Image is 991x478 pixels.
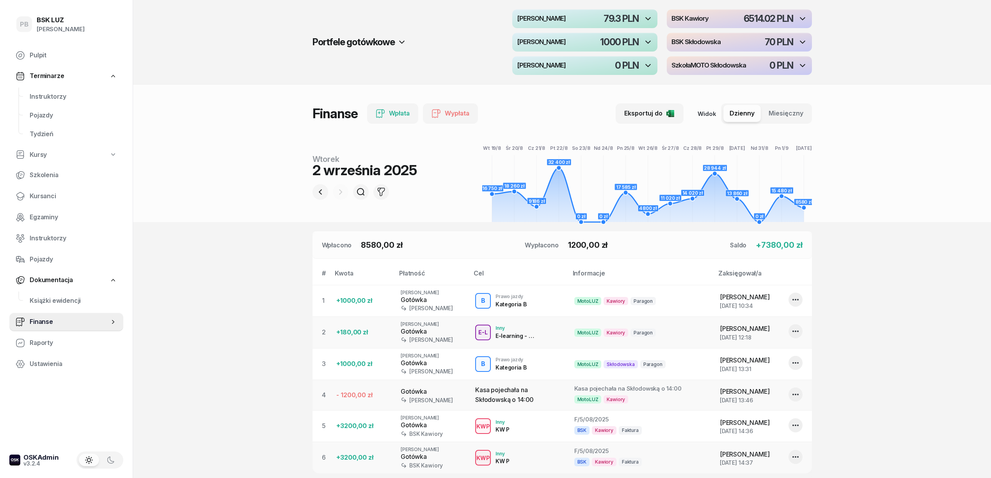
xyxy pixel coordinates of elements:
div: +1000,00 zł [336,296,388,306]
div: 4 [322,390,330,400]
th: Informacje [568,268,714,285]
img: logo-xs-dark@2x.png [9,455,20,466]
button: E-L [475,325,491,340]
span: Paragon [630,329,656,337]
a: Szkolenia [9,166,123,185]
span: MotoLUZ [574,297,602,305]
div: KWP [473,453,493,463]
span: Kawiory [592,458,616,466]
div: 5 [322,421,330,431]
span: Kawiory [604,297,628,305]
div: Prawo jazdy [495,357,526,362]
div: E-learning - 90 dni [495,332,536,339]
div: Prawo jazdy [495,294,526,299]
div: 70 PLN [765,37,793,47]
span: Pojazdy [30,254,117,265]
span: [DATE] 13:46 [720,397,753,403]
span: Książki ewidencji [30,296,117,306]
span: [DATE] 13:31 [720,366,751,372]
span: Faktura [619,426,642,434]
button: KWP [475,418,491,434]
div: Inny [495,419,510,425]
div: KWP [473,421,493,431]
h2: Portfele gotówkowe [313,36,395,48]
div: OSKAdmin [23,454,59,461]
tspan: Wt 26/8 [638,145,657,151]
span: + [756,240,761,250]
span: Dzienny [730,108,755,119]
div: 2 [322,327,330,338]
span: Raporty [30,338,117,348]
div: Wpłacono [322,240,352,250]
span: [PERSON_NAME] [720,419,770,426]
span: [PERSON_NAME] [401,446,439,452]
span: [DATE] 12:18 [720,334,751,341]
button: Dzienny [723,105,761,122]
span: [PERSON_NAME] [401,353,439,359]
div: BSK LUZ [37,17,85,23]
span: [DATE] 10:34 [720,302,753,309]
th: Cel [469,268,568,285]
span: Egzaminy [30,212,117,222]
button: [PERSON_NAME]1000 PLN [512,33,657,52]
div: [PERSON_NAME] [401,305,463,311]
h4: BSK Skłodowska [671,39,721,46]
div: B [478,357,488,371]
span: Kursy [30,150,47,160]
div: [PERSON_NAME] [401,336,463,343]
button: BSK Kawiory6514.02 PLN [667,9,812,28]
div: 2 września 2025 [313,163,417,177]
span: Instruktorzy [30,233,117,243]
span: [PERSON_NAME] [720,325,770,332]
span: [PERSON_NAME] [720,293,770,301]
div: B [478,294,488,307]
button: SzkołaMOTO Skłodowska0 PLN [667,56,812,75]
div: E-L [475,327,491,337]
span: Pulpit [30,50,117,60]
button: B [475,356,491,372]
a: Tydzień [23,125,123,144]
span: Instruktorzy [30,92,117,102]
div: Kategoria B [495,364,526,371]
span: Kawiory [604,395,628,403]
h4: [PERSON_NAME] [517,62,566,69]
div: 1 [322,296,330,306]
a: Finanse [9,313,123,331]
span: [PERSON_NAME] [720,387,770,395]
span: [PERSON_NAME] [401,321,439,327]
div: Inny [495,325,536,331]
th: Zaksięgował/a [714,268,812,285]
span: [DATE] 14:36 [720,428,753,434]
button: [PERSON_NAME]79.3 PLN [512,9,657,28]
button: KWP [475,450,491,466]
a: Kursanci [9,187,123,206]
span: Pojazdy [30,110,117,121]
div: +180,00 zł [336,327,388,338]
tspan: Pt 22/8 [550,145,568,151]
span: Kawiory [604,329,628,337]
div: Wpłata [376,108,410,119]
div: Kasa pojechała na Skłodowską o 14:00 [574,385,707,393]
h4: SzkołaMOTO Skłodowska [671,62,746,69]
div: BSK Kawiory [401,430,463,437]
tspan: So 23/8 [572,145,590,151]
span: MotoLUZ [574,395,602,403]
a: Terminarze [9,67,123,85]
div: 1000 PLN [600,37,638,47]
button: Miesięczny [762,105,810,122]
div: Kasa pojechała na Skłodowską o 14:00 [475,385,561,405]
a: Książki ewidencji [23,291,123,310]
span: Ustawienia [30,359,117,369]
tspan: Pn 25/8 [617,145,634,151]
span: MotoLUZ [574,329,602,337]
h1: Finanse [313,107,358,121]
span: Dokumentacja [30,275,73,285]
div: F/5/08/2025 [574,416,707,423]
span: [PERSON_NAME] [720,356,770,364]
div: Gotówka [401,387,463,397]
span: Finanse [30,317,109,327]
div: Saldo [730,240,746,250]
div: 3 [322,359,330,369]
span: Skłodowska [604,360,638,368]
span: Faktura [619,458,642,466]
